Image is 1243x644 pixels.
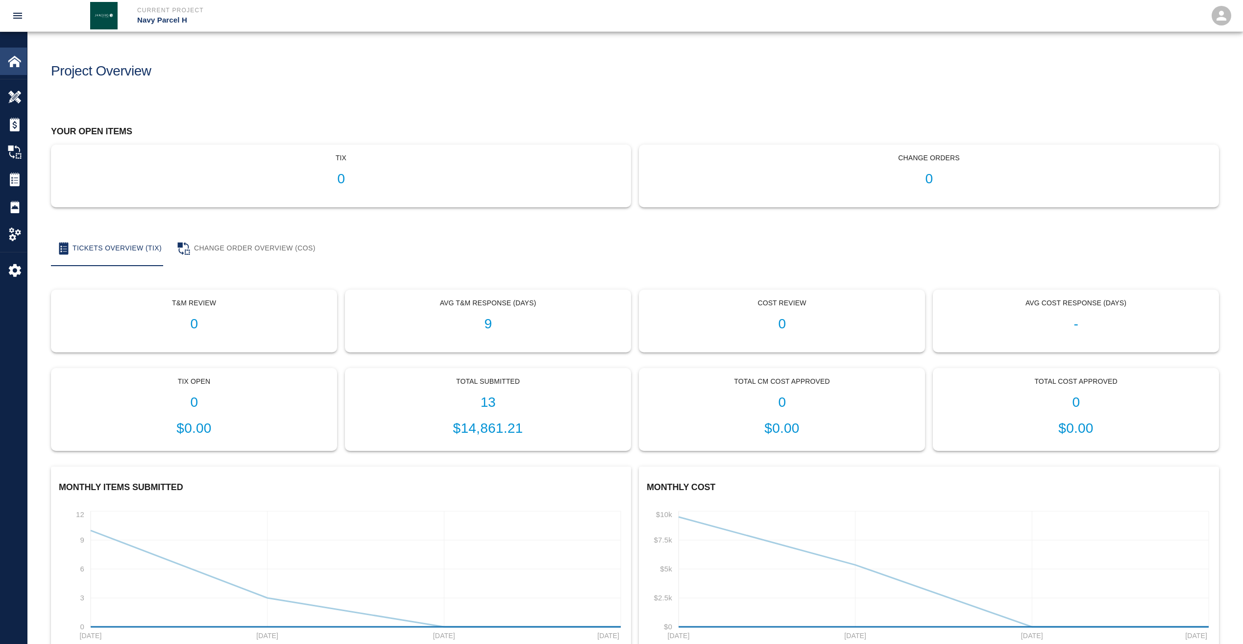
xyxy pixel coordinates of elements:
[656,510,672,518] tspan: $10k
[647,482,1211,493] h2: Monthly Cost
[660,565,672,573] tspan: $5k
[76,510,84,518] tspan: 12
[1021,632,1043,640] tspan: [DATE]
[647,376,917,387] p: Total CM Cost Approved
[941,395,1211,411] h1: 0
[647,171,1211,187] h1: 0
[137,6,675,15] p: Current Project
[59,482,623,493] h2: Monthly Items Submitted
[170,231,323,266] button: Change Order Overview (COS)
[59,376,329,387] p: Tix Open
[59,298,329,308] p: T&M Review
[941,298,1211,308] p: Avg Cost Response (Days)
[1080,538,1243,644] iframe: Chat Widget
[59,153,623,163] p: tix
[844,632,866,640] tspan: [DATE]
[941,418,1211,439] p: $0.00
[353,298,623,308] p: Avg T&M Response (Days)
[647,298,917,308] p: Cost Review
[664,622,672,631] tspan: $0
[256,632,278,640] tspan: [DATE]
[353,316,623,332] h1: 9
[647,395,917,411] h1: 0
[433,632,455,640] tspan: [DATE]
[647,316,917,332] h1: 0
[941,376,1211,387] p: Total Cost Approved
[80,632,102,640] tspan: [DATE]
[654,594,673,602] tspan: $2.5k
[80,565,85,573] tspan: 6
[597,632,619,640] tspan: [DATE]
[941,316,1211,332] h1: -
[668,632,690,640] tspan: [DATE]
[51,63,151,79] h1: Project Overview
[80,622,85,631] tspan: 0
[59,418,329,439] p: $0.00
[6,4,29,27] button: open drawer
[647,418,917,439] p: $0.00
[647,153,1211,163] p: Change Orders
[59,316,329,332] h1: 0
[137,15,675,26] p: Navy Parcel H
[353,376,623,387] p: Total Submitted
[353,395,623,411] h1: 13
[51,231,170,266] button: Tickets Overview (TIX)
[51,126,1219,137] h2: Your open items
[80,594,85,602] tspan: 3
[353,418,623,439] p: $14,861.21
[59,395,329,411] h1: 0
[80,536,85,544] tspan: 9
[59,171,623,187] h1: 0
[654,536,673,544] tspan: $7.5k
[90,2,118,29] img: Janeiro Inc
